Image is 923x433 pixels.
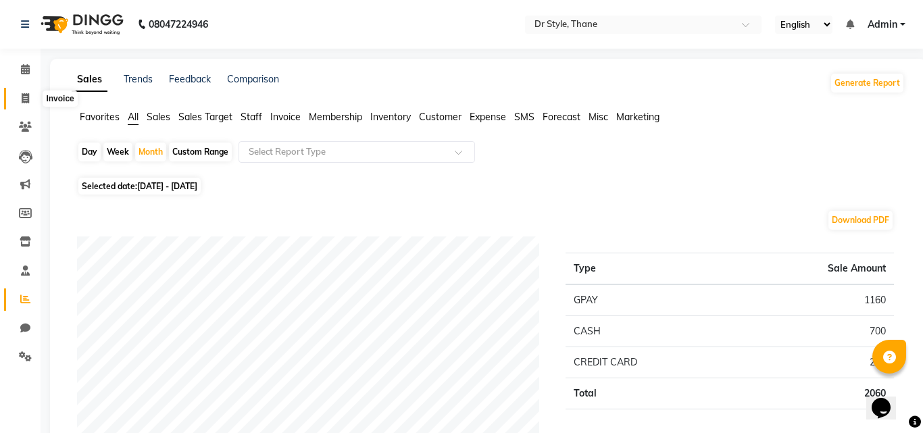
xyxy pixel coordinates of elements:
td: Total [566,378,736,409]
a: Sales [72,68,107,92]
span: SMS [514,111,534,123]
div: Day [78,143,101,161]
td: 2060 [735,378,894,409]
span: Selected date: [78,178,201,195]
span: Customer [419,111,461,123]
span: [DATE] - [DATE] [137,181,197,191]
span: Staff [241,111,262,123]
span: Expense [470,111,506,123]
span: Forecast [543,111,580,123]
span: Membership [309,111,362,123]
span: Inventory [370,111,411,123]
div: Week [103,143,132,161]
button: Generate Report [831,74,903,93]
td: CREDIT CARD [566,347,736,378]
td: 700 [735,316,894,347]
button: Download PDF [828,211,893,230]
span: All [128,111,139,123]
th: Type [566,253,736,285]
div: Invoice [43,91,77,107]
a: Feedback [169,73,211,85]
span: Marketing [616,111,659,123]
span: Invoice [270,111,301,123]
span: Favorites [80,111,120,123]
a: Trends [124,73,153,85]
a: Comparison [227,73,279,85]
span: Sales Target [178,111,232,123]
span: Misc [589,111,608,123]
div: Custom Range [169,143,232,161]
td: CASH [566,316,736,347]
td: GPAY [566,284,736,316]
span: Sales [147,111,170,123]
th: Sale Amount [735,253,894,285]
td: 1160 [735,284,894,316]
img: logo [34,5,127,43]
span: Admin [868,18,897,32]
td: 200 [735,347,894,378]
iframe: chat widget [866,379,909,419]
b: 08047224946 [149,5,208,43]
div: Month [135,143,166,161]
